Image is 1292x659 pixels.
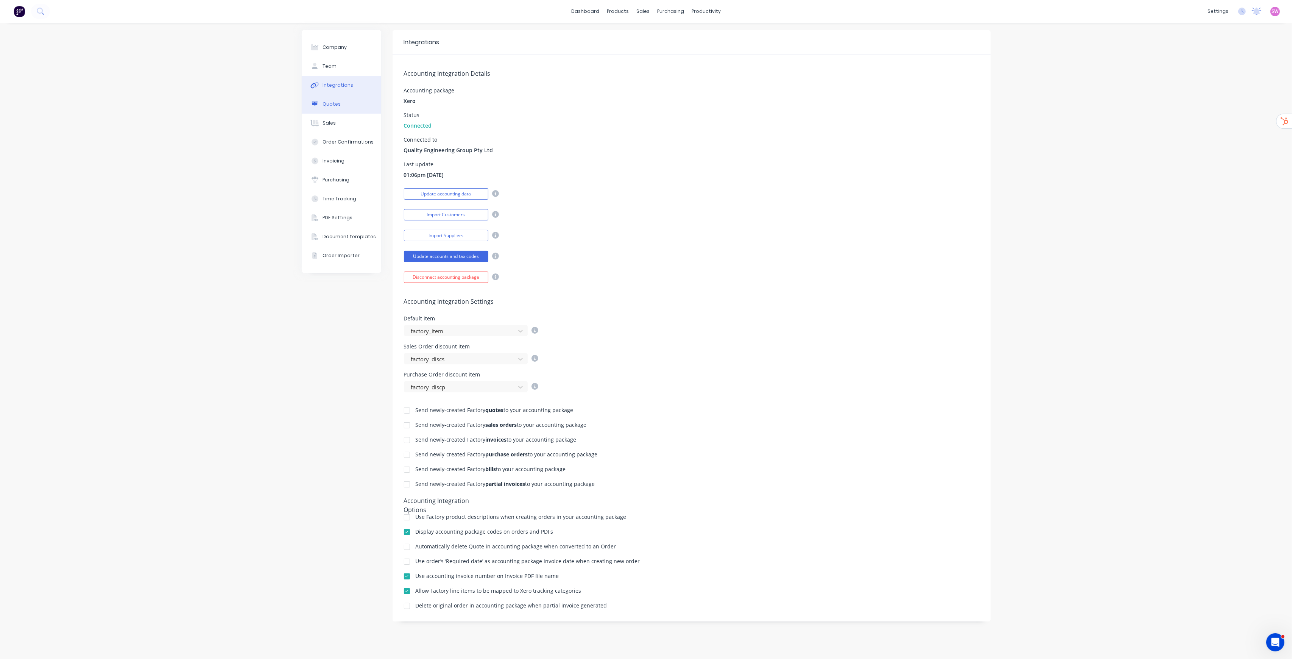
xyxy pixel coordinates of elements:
div: Order Confirmations [323,139,374,145]
div: Purchasing [323,176,349,183]
button: Team [302,57,381,76]
div: Send newly-created Factory to your accounting package [416,467,566,472]
div: productivity [688,6,725,17]
button: Document templates [302,227,381,246]
b: quotes [486,406,504,414]
div: Last update [404,162,444,167]
div: Accounting Integration Options [404,496,493,507]
div: Use order’s ‘Required date’ as accounting package invoice date when creating new order [416,559,640,564]
div: Time Tracking [323,195,356,202]
a: dashboard [567,6,603,17]
b: bills [486,465,496,473]
div: settings [1204,6,1232,17]
span: Quality Engineering Group Pty Ltd [404,146,493,154]
button: Invoicing [302,151,381,170]
button: PDF Settings [302,208,381,227]
b: invoices [486,436,507,443]
div: sales [633,6,653,17]
div: Delete original order in accounting package when partial invoice generated [416,603,607,608]
div: Company [323,44,347,51]
h5: Accounting Integration Settings [404,298,979,305]
div: Display accounting package codes on orders and PDFs [416,529,553,534]
div: Send newly-created Factory to your accounting package [416,452,598,457]
div: purchasing [653,6,688,17]
div: Use Factory product descriptions when creating orders in your accounting package [416,514,627,520]
div: Send newly-created Factory to your accounting package [416,422,587,428]
button: Order Confirmations [302,133,381,151]
b: sales orders [486,421,517,428]
div: Allow Factory line items to be mapped to Xero tracking categories [416,588,581,593]
div: Use accounting invoice number on Invoice PDF file name [416,573,559,579]
div: Document templates [323,233,376,240]
button: Quotes [302,95,381,114]
button: Update accounts and tax codes [404,251,488,262]
button: Disconnect accounting package [404,272,488,283]
div: Accounting package [404,88,455,93]
b: partial invoices [486,480,525,487]
button: Update accounting data [404,188,488,200]
div: Integrations [404,38,439,47]
div: Send newly-created Factory to your accounting package [416,481,595,487]
div: PDF Settings [323,214,352,221]
button: Company [302,38,381,57]
div: Order Importer [323,252,360,259]
div: Team [323,63,337,70]
div: Status [404,112,432,118]
div: Integrations [323,82,353,89]
h5: Accounting Integration Details [404,70,979,77]
div: Sales Order discount item [404,344,538,349]
iframe: Intercom live chat [1266,633,1284,651]
button: Import Suppliers [404,230,488,241]
button: Order Importer [302,246,381,265]
div: Send newly-created Factory to your accounting package [416,408,574,413]
button: Purchasing [302,170,381,189]
button: Import Customers [404,209,488,220]
span: 01:06pm [DATE] [404,171,444,179]
b: purchase orders [486,451,528,458]
div: Sales [323,120,336,126]
div: Default item [404,316,538,321]
div: Invoicing [323,158,344,164]
div: Quotes [323,101,341,108]
button: Integrations [302,76,381,95]
button: Time Tracking [302,189,381,208]
span: Xero [404,97,416,105]
span: Connected [404,122,432,130]
div: Connected to [404,137,493,142]
button: Sales [302,114,381,133]
div: Automatically delete Quote in accounting package when converted to an Order [416,544,616,549]
div: Send newly-created Factory to your accounting package [416,437,577,442]
span: SW [1272,8,1279,15]
div: Purchase Order discount item [404,372,538,377]
div: products [603,6,633,17]
img: Factory [14,6,25,17]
